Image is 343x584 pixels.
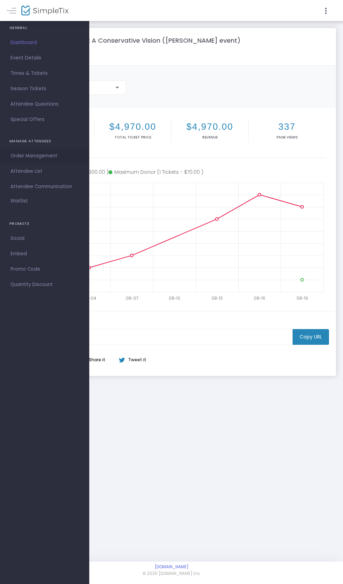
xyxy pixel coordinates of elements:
span: © 2025 [DOMAIN_NAME] Inc. [142,571,201,577]
div: Share it [75,357,119,363]
h2: 337 [250,121,324,132]
text: 08-13 [211,295,223,301]
span: Attendee List [10,167,79,176]
a: [DOMAIN_NAME] [155,564,189,570]
m-panel-title: Making Canada Better: A Conservative Vision ([PERSON_NAME] event) [17,36,240,45]
div: Tweet it [112,357,150,363]
span: Event Details [10,54,79,63]
span: Attendee Communication [10,182,79,191]
span: Special Offers [10,115,79,124]
span: Season Tickets [10,84,79,93]
text: 08-04 [83,295,96,301]
text: 08-10 [169,295,180,301]
h4: MANAGE ATTENDEES [9,134,80,148]
span: Order Management [10,151,79,161]
m-button: Copy URL [293,329,329,345]
span: Dashboard [10,38,79,47]
text: 08-16 [254,295,265,301]
h4: GENERAL [9,21,80,35]
p: Revenue [173,135,247,140]
span: Embed [10,249,79,258]
span: Times & Tickets [10,69,79,78]
h4: PROMOTE [9,217,80,231]
h2: $4,970.00 [173,121,247,132]
text: 08-19 [296,295,308,301]
h2: $4,970.00 [96,121,170,132]
span: Social [10,234,79,243]
p: Total Ticket Price [96,135,170,140]
text: 08-07 [126,295,138,301]
span: Promo Code [10,265,79,274]
span: Attendee Questions [10,100,79,109]
span: Waitlist [10,198,28,205]
p: Page Views [250,135,324,140]
span: Quantity Discount [10,280,79,289]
